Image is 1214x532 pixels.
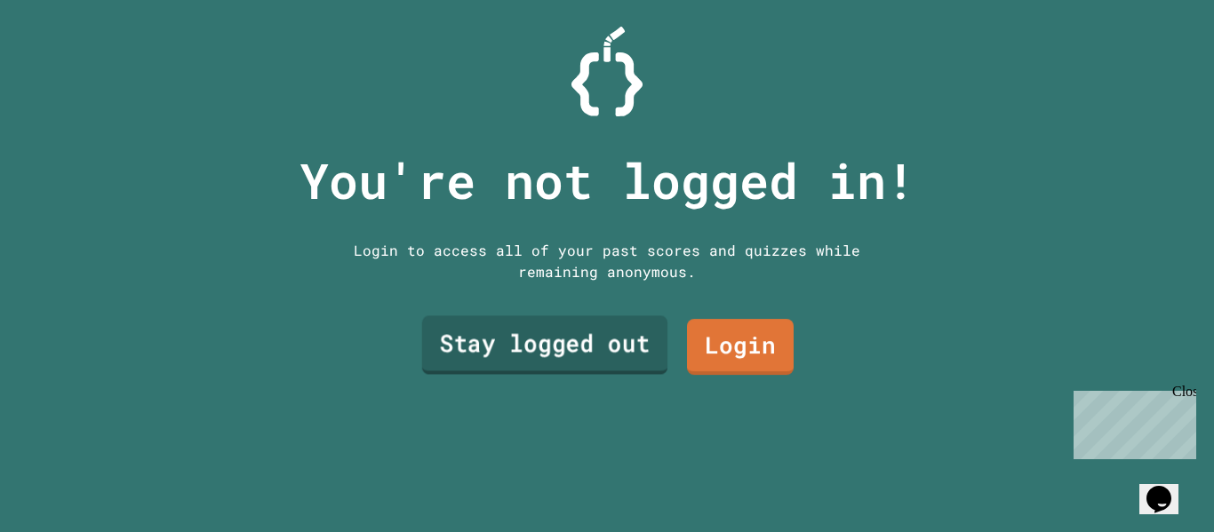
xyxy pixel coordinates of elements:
a: Stay logged out [422,316,667,375]
div: Chat with us now!Close [7,7,123,113]
a: Login [687,319,794,375]
iframe: chat widget [1066,384,1196,459]
img: Logo.svg [571,27,643,116]
iframe: chat widget [1139,461,1196,514]
p: You're not logged in! [300,144,915,218]
div: Login to access all of your past scores and quizzes while remaining anonymous. [340,240,874,282]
